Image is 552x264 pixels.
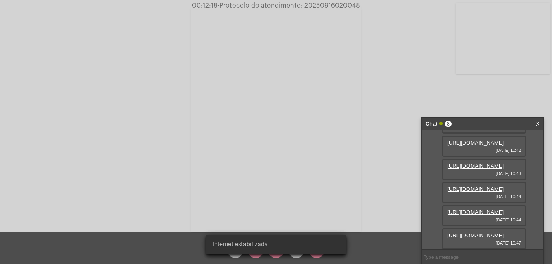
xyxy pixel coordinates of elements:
[213,240,268,249] span: Internet estabilizada
[447,209,504,215] a: [URL][DOMAIN_NAME]
[426,118,437,130] strong: Chat
[447,171,521,176] span: [DATE] 10:43
[439,122,443,125] span: Online
[447,163,504,169] a: [URL][DOMAIN_NAME]
[422,250,543,264] input: Type a message
[447,148,521,153] span: [DATE] 10:42
[447,140,504,146] a: [URL][DOMAIN_NAME]
[217,2,360,9] span: Protocolo do atendimento: 20250916020048
[447,232,504,238] a: [URL][DOMAIN_NAME]
[192,2,217,9] span: 00:12:18
[447,186,504,192] a: [URL][DOMAIN_NAME]
[217,2,219,9] span: •
[447,194,521,199] span: [DATE] 10:44
[536,118,539,130] a: X
[447,240,521,245] span: [DATE] 10:47
[447,217,521,222] span: [DATE] 10:44
[445,121,452,127] span: 8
